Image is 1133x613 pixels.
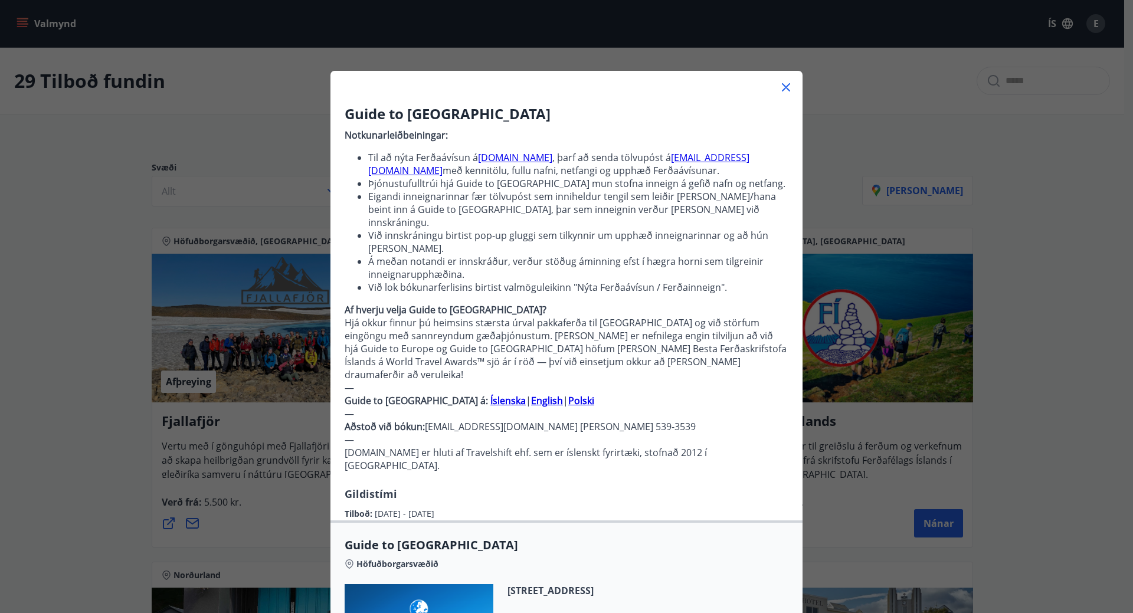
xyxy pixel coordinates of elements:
[345,407,788,420] p: —
[478,151,552,164] a: [DOMAIN_NAME]
[375,508,434,519] span: [DATE] - [DATE]
[345,433,788,446] p: —
[345,381,788,394] p: —
[345,508,375,519] span: Tilboð :
[345,394,488,407] strong: Guide to [GEOGRAPHIC_DATA] á:
[368,190,788,229] li: Eigandi inneignarinnar fær tölvupóst sem inniheldur tengil sem leiðir [PERSON_NAME]/hana beint in...
[345,316,788,381] p: Hjá okkur finnur þú heimsins stærsta úrval pakkaferða til [GEOGRAPHIC_DATA] og við störfum eingön...
[345,303,546,316] strong: Af hverju velja Guide to [GEOGRAPHIC_DATA]?
[490,394,526,407] a: Íslenska
[345,129,448,142] strong: Notkunarleiðbeiningar:
[368,281,788,294] li: Við lok bókunarferlisins birtist valmöguleikinn "Nýta Ferðaávísun / Ferðainneign".
[368,151,788,177] li: Til að nýta Ferðaávísun á , þarf að senda tölvupóst á með kennitölu, fullu nafni, netfangi og upp...
[368,229,788,255] li: Við innskráningu birtist pop-up gluggi sem tilkynnir um upphæð inneignarinnar og að hún [PERSON_N...
[368,177,788,190] li: Þjónustufulltrúi hjá Guide to [GEOGRAPHIC_DATA] mun stofna inneign á gefið nafn og netfang.
[345,537,788,553] span: Guide to [GEOGRAPHIC_DATA]
[345,487,397,501] span: Gildistími
[368,255,788,281] li: Á meðan notandi er innskráður, verður stöðug áminning efst í hægra horni sem tilgreinir inneignar...
[507,584,646,597] span: [STREET_ADDRESS]
[356,558,438,570] span: Höfuðborgarsvæðið
[345,104,788,124] h3: Guide to [GEOGRAPHIC_DATA]
[345,446,788,472] p: [DOMAIN_NAME] er hluti af Travelshift ehf. sem er íslenskt fyrirtæki, stofnað 2012 í [GEOGRAPHIC_...
[345,420,425,433] strong: Aðstoð við bókun:
[345,420,788,433] p: [EMAIL_ADDRESS][DOMAIN_NAME] [PERSON_NAME] 539-3539
[368,151,749,177] a: [EMAIL_ADDRESS][DOMAIN_NAME]
[345,394,788,407] p: | |
[531,394,563,407] a: English
[568,394,594,407] a: Polski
